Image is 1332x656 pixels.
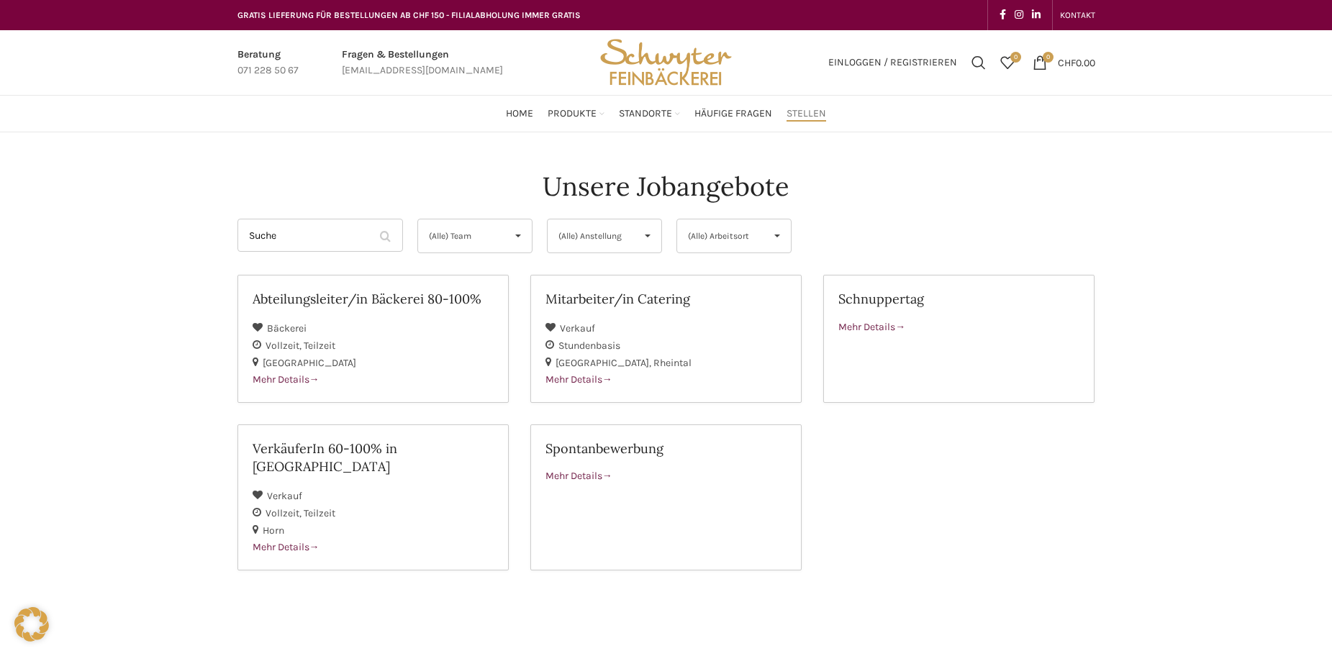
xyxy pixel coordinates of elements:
[1025,48,1102,77] a: 0 CHF0.00
[993,48,1022,77] div: Meine Wunschliste
[1060,10,1095,20] span: KONTAKT
[558,340,620,352] span: Stundenbasis
[253,439,494,475] h2: VerkäuferIn 60-100% in [GEOGRAPHIC_DATA]
[429,219,497,252] span: (Alle) Team
[558,219,627,252] span: (Alle) Anstellung
[237,424,509,570] a: VerkäuferIn 60-100% in [GEOGRAPHIC_DATA] Verkauf Vollzeit Teilzeit Horn Mehr Details
[506,99,533,128] a: Home
[1060,1,1095,29] a: KONTAKT
[504,219,532,252] span: ▾
[545,470,612,482] span: Mehr Details
[1058,56,1076,68] span: CHF
[548,107,597,121] span: Produkte
[1010,52,1021,63] span: 0
[556,357,653,369] span: [GEOGRAPHIC_DATA]
[821,48,964,77] a: Einloggen / Registrieren
[530,275,802,403] a: Mitarbeiter/in Catering Verkauf Stundenbasis [GEOGRAPHIC_DATA] Rheintal Mehr Details
[267,322,307,334] span: Bäckerei
[560,322,595,334] span: Verkauf
[828,58,957,68] span: Einloggen / Registrieren
[304,340,335,352] span: Teilzeit
[267,490,302,502] span: Verkauf
[237,219,403,252] input: Suche
[230,99,1102,128] div: Main navigation
[548,99,604,128] a: Produkte
[823,275,1095,403] a: Schnuppertag Mehr Details
[543,168,789,204] h4: Unsere Jobangebote
[694,107,772,121] span: Häufige Fragen
[838,290,1079,308] h2: Schnuppertag
[342,47,503,79] a: Infobox link
[1010,5,1028,25] a: Instagram social link
[787,107,826,121] span: Stellen
[619,107,672,121] span: Standorte
[253,541,320,553] span: Mehr Details
[253,290,494,308] h2: Abteilungsleiter/in Bäckerei 80-100%
[838,321,905,333] span: Mehr Details
[263,524,284,537] span: Horn
[993,48,1022,77] a: 0
[1058,56,1095,68] bdi: 0.00
[653,357,692,369] span: Rheintal
[304,507,335,519] span: Teilzeit
[1043,52,1054,63] span: 0
[237,10,581,20] span: GRATIS LIEFERUNG FÜR BESTELLUNGEN AB CHF 150 - FILIALABHOLUNG IMMER GRATIS
[619,99,680,128] a: Standorte
[253,373,320,386] span: Mehr Details
[688,219,756,252] span: (Alle) Arbeitsort
[263,357,356,369] span: [GEOGRAPHIC_DATA]
[237,47,299,79] a: Infobox link
[764,219,791,252] span: ▾
[1053,1,1102,29] div: Secondary navigation
[545,439,787,457] h2: Spontanbewerbung
[545,373,612,386] span: Mehr Details
[964,48,993,77] a: Suchen
[787,99,826,128] a: Stellen
[634,219,661,252] span: ▾
[545,290,787,308] h2: Mitarbeiter/in Catering
[266,340,304,352] span: Vollzeit
[694,99,772,128] a: Häufige Fragen
[530,424,802,570] a: Spontanbewerbung Mehr Details
[506,107,533,121] span: Home
[595,30,736,95] img: Bäckerei Schwyter
[237,275,509,403] a: Abteilungsleiter/in Bäckerei 80-100% Bäckerei Vollzeit Teilzeit [GEOGRAPHIC_DATA] Mehr Details
[995,5,1010,25] a: Facebook social link
[1028,5,1045,25] a: Linkedin social link
[595,55,736,68] a: Site logo
[266,507,304,519] span: Vollzeit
